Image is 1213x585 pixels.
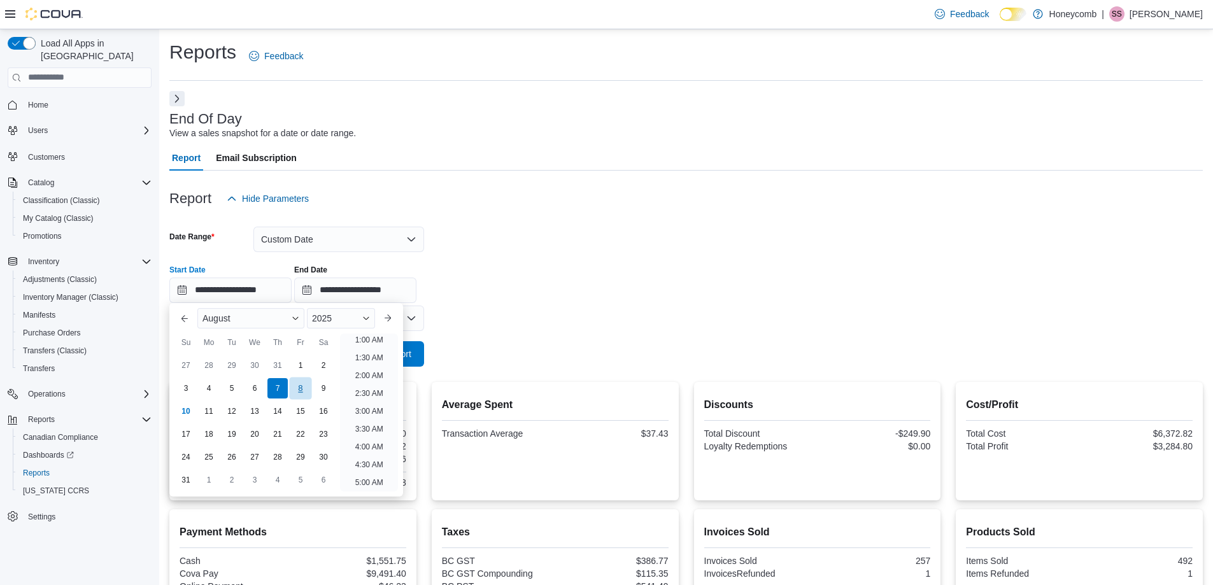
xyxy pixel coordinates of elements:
[176,470,196,490] div: day-31
[295,556,406,566] div: $1,551.75
[13,209,157,227] button: My Catalog (Classic)
[23,412,60,427] button: Reports
[313,401,334,421] div: day-16
[313,470,334,490] div: day-6
[23,175,59,190] button: Catalog
[350,439,388,455] li: 4:00 AM
[199,355,219,376] div: day-28
[295,454,406,464] div: $1,431.76
[169,91,185,106] button: Next
[3,122,157,139] button: Users
[13,464,157,482] button: Reports
[174,354,335,491] div: August, 2025
[245,355,265,376] div: day-30
[442,525,669,540] h2: Taxes
[819,441,930,451] div: $0.00
[3,385,157,403] button: Operations
[199,424,219,444] div: day-18
[18,465,152,481] span: Reports
[966,525,1193,540] h2: Products Sold
[267,424,288,444] div: day-21
[18,229,152,244] span: Promotions
[966,397,1193,412] h2: Cost/Profit
[378,308,398,328] button: Next month
[930,1,994,27] a: Feedback
[290,401,311,421] div: day-15
[8,90,152,559] nav: Complex example
[18,361,60,376] a: Transfers
[28,152,65,162] span: Customers
[23,363,55,374] span: Transfers
[23,274,97,285] span: Adjustments (Classic)
[313,378,334,398] div: day-9
[1109,6,1124,22] div: Silena Sparrow
[245,332,265,353] div: We
[25,8,83,20] img: Cova
[13,428,157,446] button: Canadian Compliance
[169,265,206,275] label: Start Date
[176,424,196,444] div: day-17
[295,568,406,579] div: $9,491.40
[244,43,308,69] a: Feedback
[18,272,102,287] a: Adjustments (Classic)
[18,448,79,463] a: Dashboards
[23,346,87,356] span: Transfers (Classic)
[295,441,406,451] div: $9,657.62
[18,465,55,481] a: Reports
[23,450,74,460] span: Dashboards
[23,509,152,525] span: Settings
[350,421,388,437] li: 3:30 AM
[18,272,152,287] span: Adjustments (Classic)
[222,470,242,490] div: day-2
[558,568,669,579] div: $115.35
[290,355,311,376] div: day-1
[222,424,242,444] div: day-19
[13,482,157,500] button: [US_STATE] CCRS
[264,50,303,62] span: Feedback
[23,432,98,442] span: Canadian Compliance
[176,378,196,398] div: day-3
[23,468,50,478] span: Reports
[267,401,288,421] div: day-14
[13,288,157,306] button: Inventory Manager (Classic)
[267,355,288,376] div: day-31
[245,401,265,421] div: day-13
[704,556,815,566] div: Invoices Sold
[18,325,152,341] span: Purchase Orders
[23,97,152,113] span: Home
[13,342,157,360] button: Transfers (Classic)
[23,292,118,302] span: Inventory Manager (Classic)
[242,192,309,205] span: Hide Parameters
[28,125,48,136] span: Users
[13,324,157,342] button: Purchase Orders
[18,483,152,498] span: Washington CCRS
[350,350,388,365] li: 1:30 AM
[295,477,406,488] div: $11,089.38
[18,193,105,208] a: Classification (Classic)
[3,147,157,166] button: Customers
[704,525,931,540] h2: Invoices Sold
[966,441,1077,451] div: Total Profit
[350,332,388,348] li: 1:00 AM
[18,343,152,358] span: Transfers (Classic)
[222,378,242,398] div: day-5
[18,290,124,305] a: Inventory Manager (Classic)
[176,332,196,353] div: Su
[169,39,236,65] h1: Reports
[13,360,157,377] button: Transfers
[23,213,94,223] span: My Catalog (Classic)
[222,332,242,353] div: Tu
[313,332,334,353] div: Sa
[222,447,242,467] div: day-26
[216,145,297,171] span: Email Subscription
[23,175,152,190] span: Catalog
[23,97,53,113] a: Home
[180,525,406,540] h2: Payment Methods
[819,568,930,579] div: 1
[23,148,152,164] span: Customers
[704,568,815,579] div: InvoicesRefunded
[966,556,1077,566] div: Items Sold
[18,229,67,244] a: Promotions
[23,486,89,496] span: [US_STATE] CCRS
